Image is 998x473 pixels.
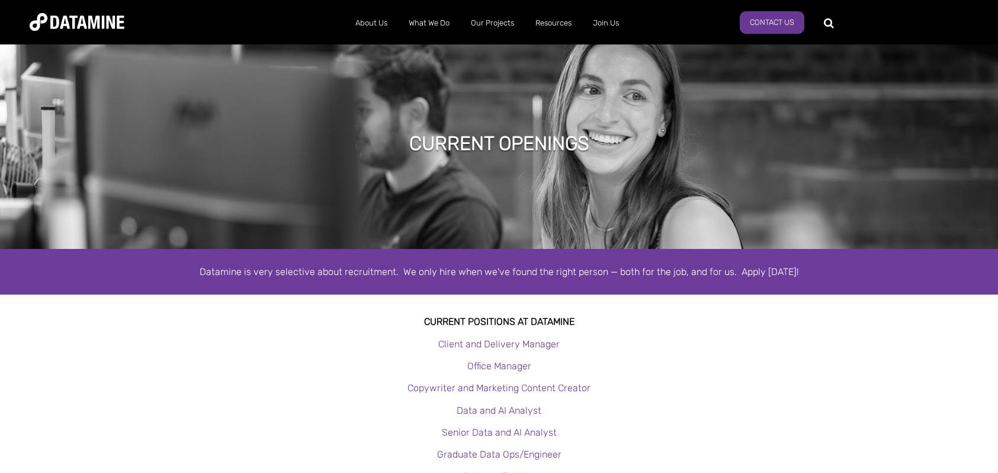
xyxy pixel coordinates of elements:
a: Resources [525,8,582,39]
a: Office Manager [467,360,531,372]
a: What We Do [398,8,460,39]
a: Copywriter and Marketing Content Creator [407,382,591,394]
a: Client and Delivery Manager [438,338,560,350]
a: About Us [345,8,398,39]
strong: Current Positions at datamine [424,316,575,327]
div: Datamine is very selective about recruitment. We only hire when we've found the right person — bo... [162,264,837,280]
a: Our Projects [460,8,525,39]
a: Graduate Data Ops/Engineer [437,449,561,460]
a: Join Us [582,8,630,39]
a: Data and AI Analyst [457,405,541,416]
a: Senior Data and AI Analyst [442,427,557,438]
a: Contact Us [740,11,804,34]
h1: Current Openings [409,130,589,156]
img: Datamine [30,13,124,31]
